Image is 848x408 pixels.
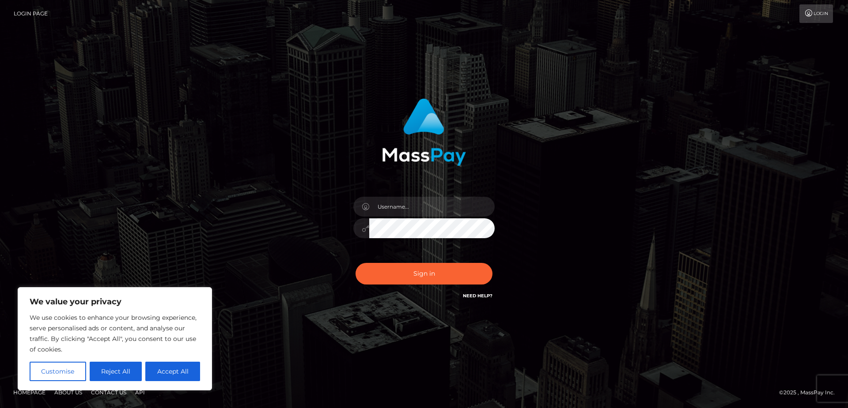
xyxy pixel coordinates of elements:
[369,197,495,217] input: Username...
[132,386,148,399] a: API
[30,296,200,307] p: We value your privacy
[382,98,466,166] img: MassPay Login
[87,386,130,399] a: Contact Us
[30,312,200,355] p: We use cookies to enhance your browsing experience, serve personalised ads or content, and analys...
[356,263,492,284] button: Sign in
[90,362,142,381] button: Reject All
[14,4,48,23] a: Login Page
[30,362,86,381] button: Customise
[463,293,492,299] a: Need Help?
[10,386,49,399] a: Homepage
[779,388,841,397] div: © 2025 , MassPay Inc.
[51,386,86,399] a: About Us
[145,362,200,381] button: Accept All
[799,4,833,23] a: Login
[18,287,212,390] div: We value your privacy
